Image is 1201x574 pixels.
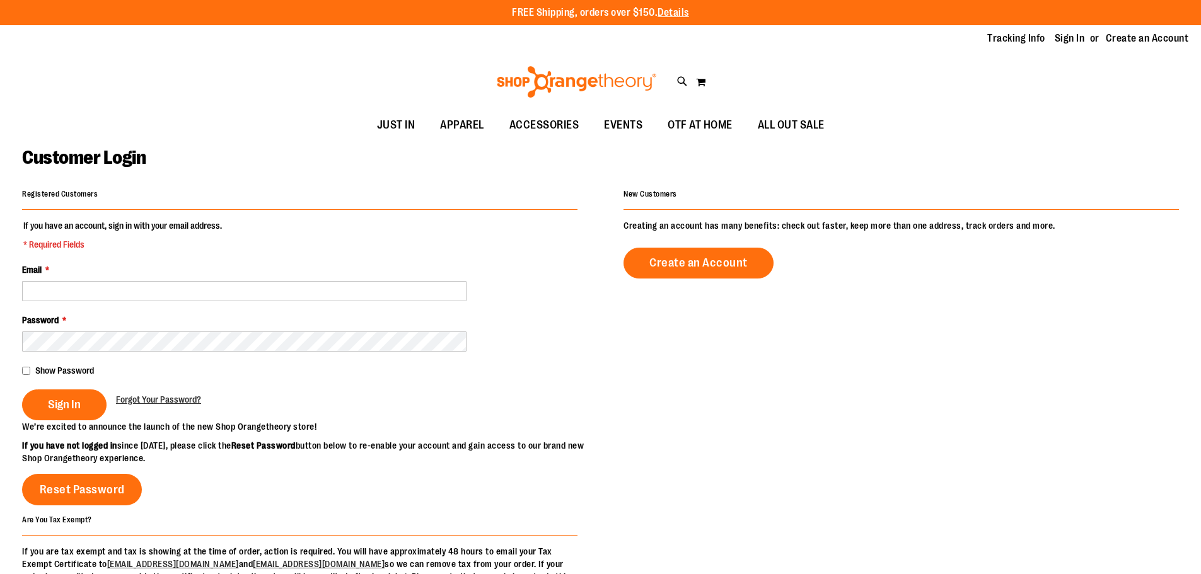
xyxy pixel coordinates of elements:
[40,483,125,497] span: Reset Password
[512,6,689,20] p: FREE Shipping, orders over $150.
[22,389,107,420] button: Sign In
[758,111,825,139] span: ALL OUT SALE
[604,111,642,139] span: EVENTS
[253,559,385,569] a: [EMAIL_ADDRESS][DOMAIN_NAME]
[116,394,201,405] span: Forgot Your Password?
[231,440,296,451] strong: Reset Password
[23,238,222,251] span: * Required Fields
[1055,32,1085,45] a: Sign In
[377,111,415,139] span: JUST IN
[22,474,142,505] a: Reset Password
[22,420,601,433] p: We’re excited to announce the launch of the new Shop Orangetheory store!
[440,111,484,139] span: APPAREL
[495,66,658,98] img: Shop Orangetheory
[1106,32,1189,45] a: Create an Account
[48,398,81,411] span: Sign In
[22,515,92,524] strong: Are You Tax Exempt?
[22,219,223,251] legend: If you have an account, sign in with your email address.
[22,190,98,198] strong: Registered Customers
[22,315,59,325] span: Password
[116,393,201,406] a: Forgot Your Password?
[987,32,1045,45] a: Tracking Info
[624,190,677,198] strong: New Customers
[35,365,94,376] span: Show Password
[624,248,774,278] a: Create an Account
[509,111,579,139] span: ACCESSORIES
[649,256,748,270] span: Create an Account
[22,147,146,168] span: Customer Login
[22,265,42,275] span: Email
[624,219,1179,232] p: Creating an account has many benefits: check out faster, keep more than one address, track orders...
[658,7,689,18] a: Details
[668,111,733,139] span: OTF AT HOME
[22,439,601,464] p: since [DATE], please click the button below to re-enable your account and gain access to our bran...
[22,440,117,451] strong: If you have not logged in
[107,559,239,569] a: [EMAIL_ADDRESS][DOMAIN_NAME]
